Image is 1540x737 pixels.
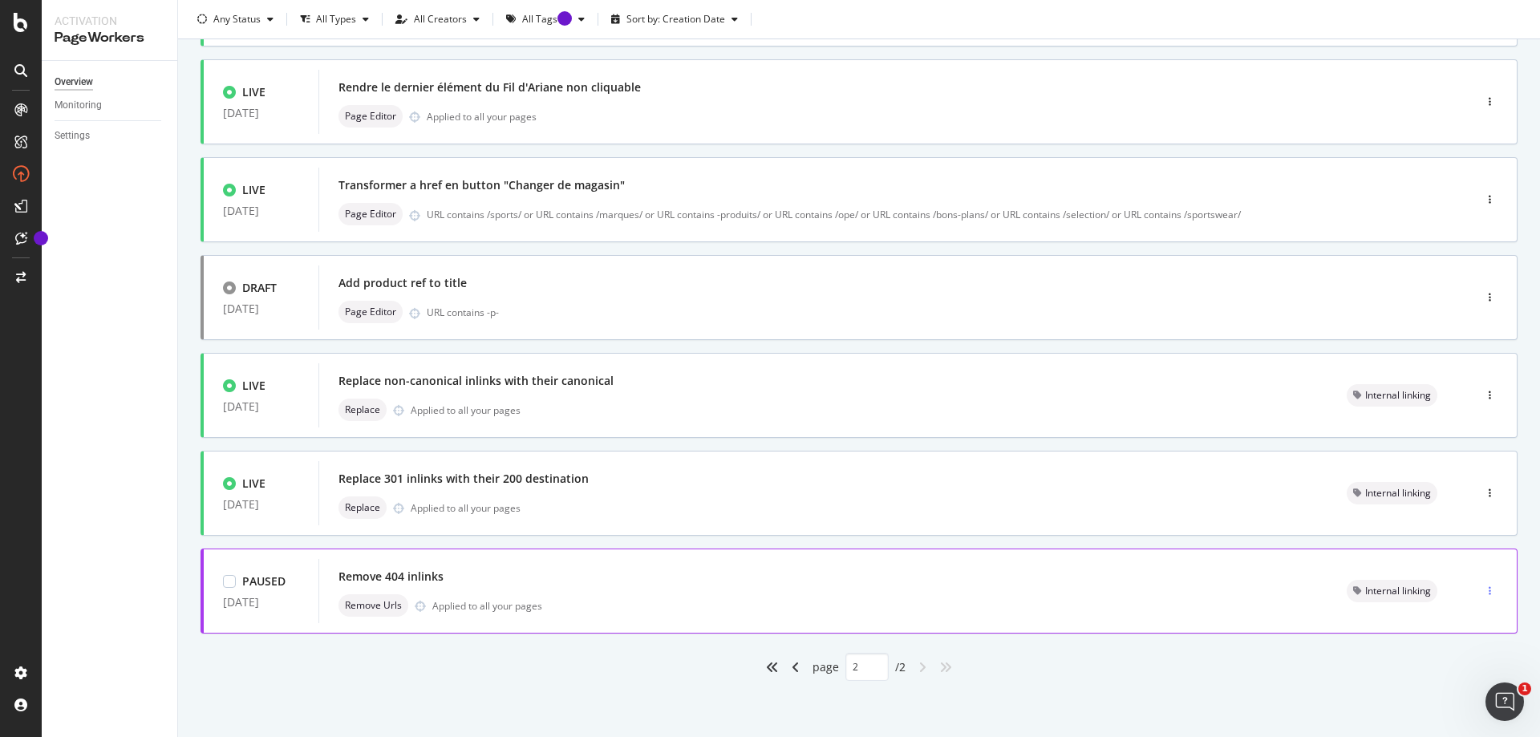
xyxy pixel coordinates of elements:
[223,204,299,217] div: [DATE]
[338,373,614,389] div: Replace non-canonical inlinks with their canonical
[1347,580,1437,602] div: neutral label
[338,471,589,487] div: Replace 301 inlinks with their 200 destination
[345,405,380,415] span: Replace
[242,280,277,296] div: DRAFT
[605,6,744,32] button: Sort by: Creation Date
[55,128,90,144] div: Settings
[213,14,261,24] div: Any Status
[338,594,408,617] div: neutral label
[55,74,166,91] a: Overview
[500,6,591,32] button: All TagsTooltip anchor
[55,128,166,144] a: Settings
[1365,488,1431,498] span: Internal linking
[242,84,265,100] div: LIVE
[411,403,521,417] div: Applied to all your pages
[223,302,299,315] div: [DATE]
[414,14,467,24] div: All Creators
[338,496,387,519] div: neutral label
[223,596,299,609] div: [DATE]
[912,654,933,680] div: angle-right
[55,97,166,114] a: Monitoring
[223,400,299,413] div: [DATE]
[345,503,380,512] span: Replace
[1485,682,1524,721] iframe: Intercom live chat
[338,569,444,585] div: Remove 404 inlinks
[427,110,537,124] div: Applied to all your pages
[785,654,806,680] div: angle-left
[1347,384,1437,407] div: neutral label
[345,111,396,121] span: Page Editor
[411,501,521,515] div: Applied to all your pages
[338,399,387,421] div: neutral label
[242,378,265,394] div: LIVE
[55,29,164,47] div: PageWorkers
[338,203,403,225] div: neutral label
[191,6,280,32] button: Any Status
[242,573,286,589] div: PAUSED
[338,105,403,128] div: neutral label
[338,301,403,323] div: neutral label
[55,97,102,114] div: Monitoring
[34,231,48,245] div: Tooltip anchor
[242,476,265,492] div: LIVE
[1347,482,1437,504] div: neutral label
[760,654,785,680] div: angles-left
[933,654,958,680] div: angles-right
[294,6,375,32] button: All Types
[427,208,1405,221] div: URL contains /sports/ or URL contains /marques/ or URL contains -produits/ or URL contains /ope/ ...
[1365,586,1431,596] span: Internal linking
[626,14,725,24] div: Sort by: Creation Date
[813,653,906,681] div: page / 2
[345,209,396,219] span: Page Editor
[316,14,356,24] div: All Types
[557,11,572,26] div: Tooltip anchor
[432,599,542,613] div: Applied to all your pages
[338,275,467,291] div: Add product ref to title
[55,13,164,29] div: Activation
[338,177,625,193] div: Transformer a href en button "Changer de magasin"
[522,14,572,24] div: All Tags
[389,6,486,32] button: All Creators
[223,107,299,119] div: [DATE]
[242,182,265,198] div: LIVE
[345,601,402,610] span: Remove Urls
[1365,391,1431,400] span: Internal linking
[1518,682,1531,695] span: 1
[345,307,396,317] span: Page Editor
[223,498,299,511] div: [DATE]
[427,306,1405,319] div: URL contains -p-
[338,79,641,95] div: Rendre le dernier élément du Fil d'Ariane non cliquable
[55,74,93,91] div: Overview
